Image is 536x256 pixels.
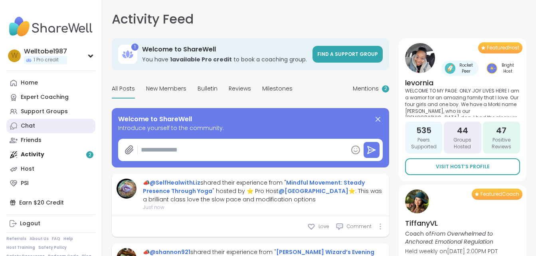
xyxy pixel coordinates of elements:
a: @[GEOGRAPHIC_DATA] [279,187,348,195]
img: TiffanyVL [405,189,429,213]
a: About Us [30,236,49,242]
span: Featured Coach [481,191,519,197]
div: 1 [131,43,138,51]
span: Featured Host [487,45,519,51]
div: Logout [20,220,40,228]
a: Referrals [6,236,26,242]
h4: TiffanyVL [405,218,520,228]
div: Host [21,165,34,173]
h3: You have to book a coaching group. [142,55,308,63]
span: Find a support group [317,51,378,57]
div: Earn $20 Credit [6,195,95,210]
a: Find a support group [313,46,383,63]
div: Chat [21,122,35,130]
a: Expert Coaching [6,90,95,104]
p: Held weekly on [DATE] 2:00PM PDT [405,247,520,255]
div: Welltobe1987 [24,47,67,56]
a: Host Training [6,245,35,250]
h3: Welcome to ShareWell [142,45,308,54]
a: Support Groups [6,104,95,119]
a: Help [63,236,73,242]
a: @SelfHealwithLiz [150,179,200,187]
img: ShareWell Nav Logo [6,13,95,41]
span: Introduce yourself to the community. [118,124,383,132]
a: Home [6,76,95,90]
a: Visit Host’s Profile [405,158,520,175]
span: 535 [416,125,431,136]
span: Visit Host’s Profile [436,163,490,170]
span: 1 Pro credit [34,57,59,63]
img: levornia [405,43,435,73]
img: Bright Host [487,63,497,74]
span: W [11,51,18,61]
span: 47 [496,125,506,136]
a: Host [6,162,95,176]
a: Chat [6,119,95,133]
img: SelfHealwithLiz [117,179,136,199]
span: Bulletin [198,85,218,93]
span: Just now [143,204,384,211]
div: 📣 shared their experience from " " hosted by ⭐ Pro Host ⭐: This was a brilliant class love the sl... [143,179,384,204]
div: Friends [21,136,42,144]
span: Mentions [353,85,379,93]
div: Home [21,79,38,87]
span: Peers Supported [408,137,439,150]
span: Positive Reviews [486,137,517,150]
span: Bright Host [499,62,517,74]
div: PSI [21,179,29,187]
div: Expert Coaching [21,93,69,101]
span: Milestones [262,85,293,93]
h1: Activity Feed [112,10,194,29]
span: 44 [457,125,468,136]
a: Logout [6,217,95,231]
p: Coach of [405,230,520,246]
span: Rocket Peer [457,62,475,74]
img: Rocket Peer [445,63,455,74]
div: Support Groups [21,108,68,116]
a: PSI [6,176,95,191]
span: Reviews [229,85,251,93]
span: 2 [384,85,387,92]
span: Groups Hosted [447,137,478,150]
p: WELCOME TO MY PAGE: ONLY JOY LIVES HERE I am a warrior for an amazing family that I love. Our fou... [405,88,520,117]
span: Welcome to ShareWell [118,114,192,124]
b: 1 available Pro credit [170,55,232,63]
h4: levornia [405,78,520,88]
i: From Overwhelmed to Anchored: Emotional Regulation [405,230,493,246]
span: All Posts [112,85,135,93]
span: Love [318,223,329,230]
a: Mindful Movement: Steady Presence Through Yoga [143,179,365,195]
span: New Members [146,85,186,93]
a: FAQ [52,236,60,242]
a: Safety Policy [38,245,67,250]
a: Friends [6,133,95,148]
a: @shannon921 [150,248,190,256]
span: Comment [347,223,372,230]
